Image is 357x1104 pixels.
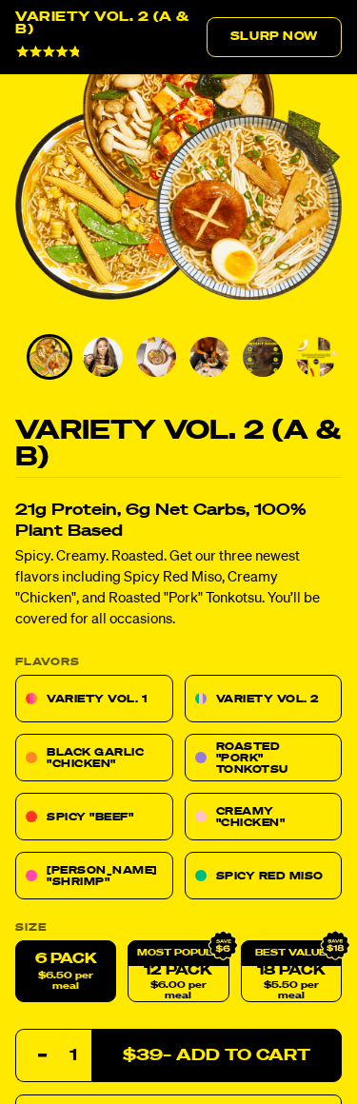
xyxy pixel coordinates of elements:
[10,1016,179,1094] iframe: Marketing Popup
[133,334,179,380] li: Go to slide 3
[15,11,207,36] div: Variety Vol. 2 (A & B)
[91,1029,342,1082] button: $39– Add to Cart
[80,334,126,380] li: Go to slide 2
[187,334,232,380] li: Go to slide 4
[15,734,173,781] a: Black Garlic "Chicken"
[123,1048,310,1064] span: – Add to Cart
[136,337,176,377] img: Variety Vol. 2 (A & B)
[293,334,339,380] li: Go to slide 6
[241,940,342,1002] a: 18 Pack$5.50 per meal
[15,546,342,630] p: Spicy. Creamy. Roasted. Get our three newest flavors including Spicy Red Miso, Creamy "Chicken", ...
[30,337,69,377] img: Variety Vol. 2 (A & B)
[240,334,286,380] li: Go to slide 5
[15,922,342,933] label: Size
[296,337,336,377] img: Variety Vol. 2 (A & B)
[15,675,173,722] a: Variety Vol. 1
[15,793,173,840] a: Spicy "Beef"
[15,940,116,1002] label: 6 Pack
[185,675,343,722] a: Variety Vol. 2
[15,501,342,542] h2: 21g Protein, 6g Net Carbs, 100% Plant Based
[15,657,342,667] p: Flavors
[185,793,343,840] a: Creamy "Chicken"
[189,337,229,377] img: Variety Vol. 2 (A & B)
[185,852,343,899] a: Spicy Red Miso
[26,971,106,992] span: $6.50 per meal
[243,337,283,377] img: Variety Vol. 2 (A & B)
[27,334,72,380] li: Go to slide 1
[15,852,173,899] a: [PERSON_NAME] "Shrimp"
[15,418,342,471] h1: Variety Vol. 2 (A & B)
[251,980,331,1001] span: $5.50 per meal
[89,48,140,59] span: 4 Reviews
[15,334,342,380] div: PDP main carousel thumbnails
[207,17,342,57] a: Slurp Now
[185,734,343,781] a: Roasted "Pork" Tonkotsu
[83,337,123,377] img: Variety Vol. 2 (A & B)
[128,940,228,1002] a: 12 Pack$6.00 per meal
[138,980,218,1001] span: $6.00 per meal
